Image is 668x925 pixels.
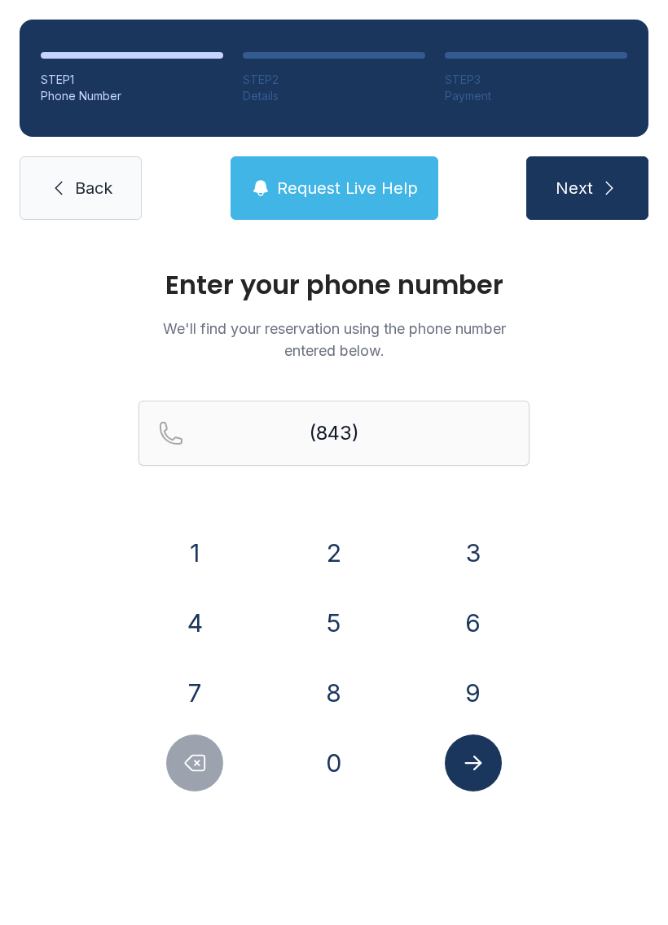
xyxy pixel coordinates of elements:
button: 4 [166,594,223,651]
div: Payment [445,88,627,104]
button: 8 [305,664,363,721]
div: STEP 3 [445,72,627,88]
div: STEP 1 [41,72,223,88]
h1: Enter your phone number [138,272,530,298]
button: 0 [305,734,363,791]
p: We'll find your reservation using the phone number entered below. [138,318,530,362]
button: 2 [305,524,363,581]
span: Back [75,177,112,199]
input: Reservation phone number [138,401,530,466]
button: 3 [445,524,502,581]
button: 9 [445,664,502,721]
div: Details [243,88,425,104]
button: Submit lookup form [445,734,502,791]
button: Delete number [166,734,223,791]
button: 1 [166,524,223,581]
button: 5 [305,594,363,651]
span: Request Live Help [277,177,418,199]
span: Next [556,177,593,199]
div: Phone Number [41,88,223,104]
div: STEP 2 [243,72,425,88]
button: 6 [445,594,502,651]
button: 7 [166,664,223,721]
